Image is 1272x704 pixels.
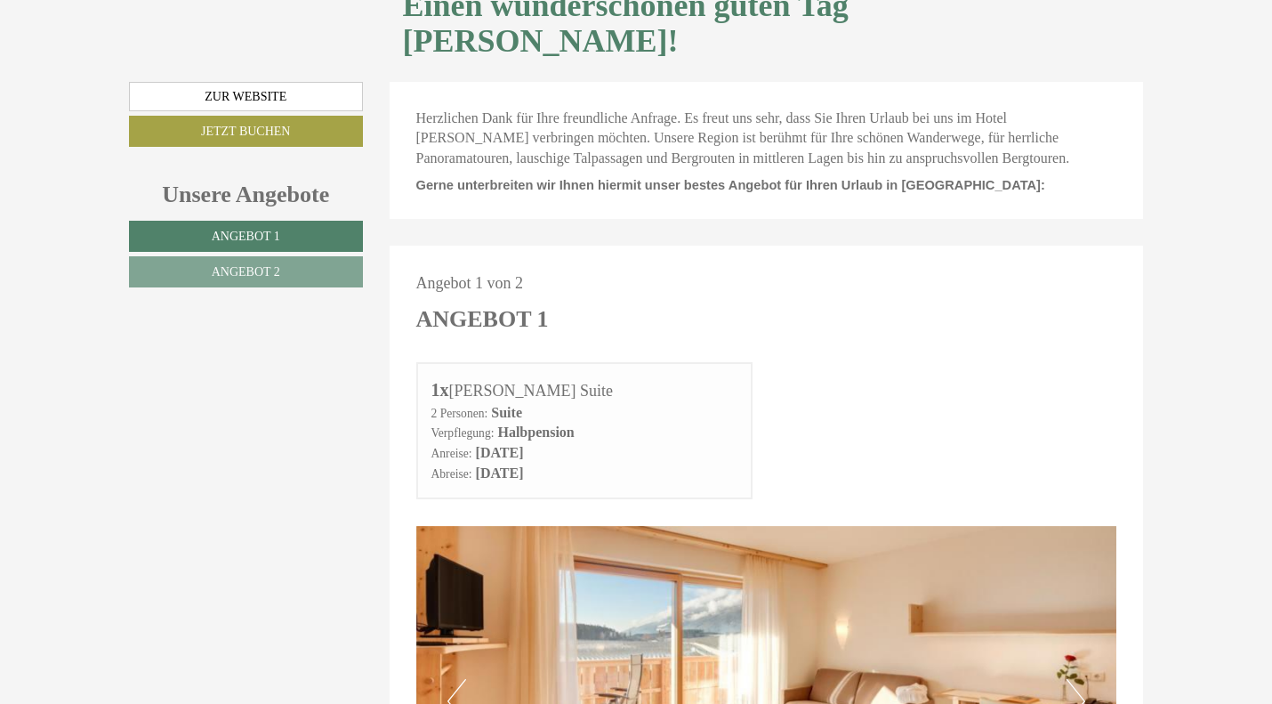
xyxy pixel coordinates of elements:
div: Unsere Angebote [129,178,363,211]
b: 1x [431,380,449,400]
span: Angebot 1 von 2 [416,274,524,292]
b: Suite [491,405,522,420]
span: Angebot 1 [212,230,280,243]
a: Jetzt buchen [129,116,363,147]
b: Halbpension [497,425,574,440]
b: [DATE] [476,445,524,460]
div: [PERSON_NAME] Suite [431,377,738,403]
small: Anreise: [431,447,472,460]
small: Abreise: [431,467,472,481]
a: Zur Website [129,82,363,112]
small: 2 Personen: [431,407,488,420]
span: Gerne unterbreiten wir Ihnen hiermit unser bestes Angebot für Ihren Urlaub in [GEOGRAPHIC_DATA]: [416,178,1045,192]
div: Angebot 1 [416,303,549,336]
b: [DATE] [476,465,524,481]
p: Herzlichen Dank für Ihre freundliche Anfrage. Es freut uns sehr, dass Sie Ihren Urlaub bei uns im... [416,109,1117,170]
small: Verpflegung: [431,426,495,440]
span: Angebot 2 [212,265,280,279]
